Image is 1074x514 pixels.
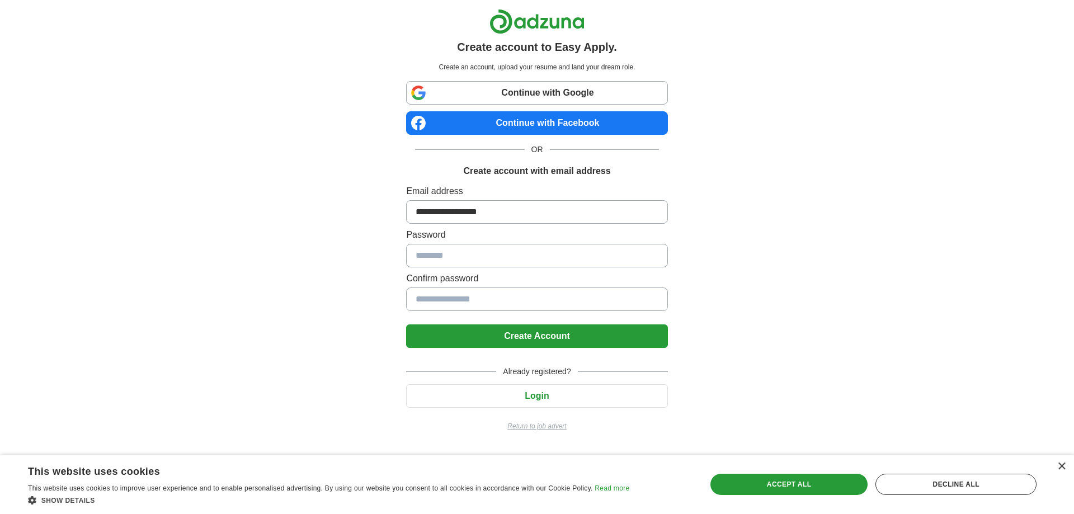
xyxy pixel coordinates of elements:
[457,39,617,55] h1: Create account to Easy Apply.
[406,421,667,431] a: Return to job advert
[408,62,665,72] p: Create an account, upload your resume and land your dream role.
[489,9,585,34] img: Adzuna logo
[595,484,629,492] a: Read more, opens a new window
[406,228,667,242] label: Password
[525,144,550,155] span: OR
[406,185,667,198] label: Email address
[406,81,667,105] a: Continue with Google
[710,474,868,495] div: Accept all
[406,272,667,285] label: Confirm password
[41,497,95,504] span: Show details
[28,484,593,492] span: This website uses cookies to improve user experience and to enable personalised advertising. By u...
[1057,463,1066,471] div: Close
[875,474,1037,495] div: Decline all
[406,324,667,348] button: Create Account
[496,366,577,378] span: Already registered?
[28,494,629,506] div: Show details
[463,164,610,178] h1: Create account with email address
[406,111,667,135] a: Continue with Facebook
[406,384,667,408] button: Login
[28,461,601,478] div: This website uses cookies
[406,391,667,400] a: Login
